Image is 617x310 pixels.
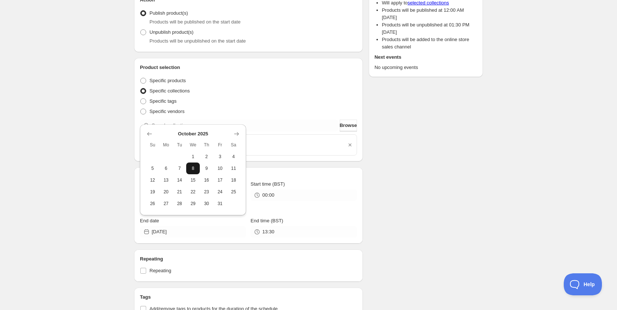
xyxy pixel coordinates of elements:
[203,142,210,148] span: Th
[149,268,171,273] span: Repeating
[164,141,340,149] a: City of Bristol RC
[149,109,184,114] span: Specific vendors
[340,122,357,129] span: Browse
[176,177,184,183] span: 14
[375,64,477,71] p: No upcoming events
[213,186,227,198] button: Friday October 24 2025
[149,142,156,148] span: Su
[216,154,224,160] span: 3
[250,181,285,187] span: Start time (BST)
[213,174,227,186] button: Friday October 17 2025
[173,139,187,151] th: Tuesday
[149,189,156,195] span: 19
[162,201,170,207] span: 27
[340,120,357,131] button: Browse
[382,36,477,51] li: Products will be added to the online store sales channel
[216,142,224,148] span: Fr
[189,154,197,160] span: 1
[213,151,227,163] button: Friday October 3 2025
[227,163,241,174] button: Saturday October 11 2025
[140,173,357,180] h2: Active dates
[213,198,227,209] button: Friday October 31 2025
[200,139,213,151] th: Thursday
[173,198,187,209] button: Tuesday October 28 2025
[186,139,200,151] th: Wednesday
[186,174,200,186] button: Wednesday October 15 2025
[227,174,241,186] button: Saturday October 18 2025
[144,129,155,139] button: Show previous month, September 2025
[176,201,184,207] span: 28
[231,129,242,139] button: Show next month, November 2025
[227,186,241,198] button: Saturday October 25 2025
[189,201,197,207] span: 29
[382,21,477,36] li: Products will be unpublished at 01:30 PM [DATE]
[140,255,357,263] h2: Repeating
[375,54,477,61] h2: Next events
[159,139,173,151] th: Monday
[216,189,224,195] span: 24
[200,151,213,163] button: Thursday October 2 2025
[230,177,238,183] span: 18
[149,201,156,207] span: 26
[230,165,238,171] span: 11
[203,154,210,160] span: 2
[149,38,246,44] span: Products will be unpublished on the start date
[173,186,187,198] button: Tuesday October 21 2025
[189,165,197,171] span: 8
[152,120,338,131] input: Search collections
[159,186,173,198] button: Monday October 20 2025
[146,186,159,198] button: Sunday October 19 2025
[213,139,227,151] th: Friday
[146,174,159,186] button: Sunday October 12 2025
[230,154,238,160] span: 4
[203,189,210,195] span: 23
[149,88,190,94] span: Specific collections
[140,218,159,223] span: End date
[146,198,159,209] button: Sunday October 26 2025
[189,177,197,183] span: 15
[203,165,210,171] span: 9
[230,142,238,148] span: Sa
[200,186,213,198] button: Thursday October 23 2025
[189,142,197,148] span: We
[227,139,241,151] th: Saturday
[189,189,197,195] span: 22
[149,165,156,171] span: 5
[149,98,177,104] span: Specific tags
[216,165,224,171] span: 10
[230,189,238,195] span: 25
[216,177,224,183] span: 17
[564,273,602,295] iframe: Toggle Customer Support
[176,142,184,148] span: Tu
[176,189,184,195] span: 21
[159,163,173,174] button: Monday October 6 2025
[149,177,156,183] span: 12
[149,19,241,25] span: Products will be published on the start date
[149,29,194,35] span: Unpublish product(s)
[149,78,186,83] span: Specific products
[227,151,241,163] button: Saturday October 4 2025
[176,165,184,171] span: 7
[162,189,170,195] span: 20
[159,174,173,186] button: Monday October 13 2025
[203,201,210,207] span: 30
[146,139,159,151] th: Sunday
[203,177,210,183] span: 16
[162,142,170,148] span: Mo
[149,10,188,16] span: Publish product(s)
[186,186,200,198] button: Wednesday October 22 2025
[216,201,224,207] span: 31
[213,163,227,174] button: Friday October 10 2025
[200,163,213,174] button: Thursday October 9 2025
[250,218,283,223] span: End time (BST)
[200,198,213,209] button: Thursday October 30 2025
[186,163,200,174] button: Wednesday October 8 2025
[382,7,477,21] li: Products will be published at 12:00 AM [DATE]
[173,163,187,174] button: Tuesday October 7 2025
[186,198,200,209] button: Wednesday October 29 2025
[140,64,357,71] h2: Product selection
[186,151,200,163] button: Wednesday October 1 2025
[162,177,170,183] span: 13
[162,165,170,171] span: 6
[173,174,187,186] button: Tuesday October 14 2025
